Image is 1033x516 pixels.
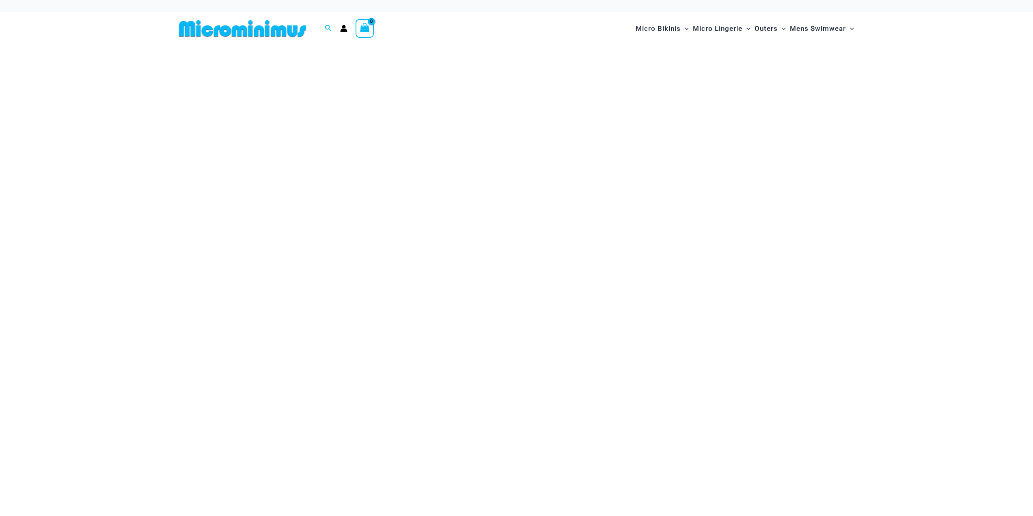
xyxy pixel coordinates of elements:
span: Outers [755,18,778,39]
a: Micro LingerieMenu ToggleMenu Toggle [691,16,753,41]
a: Mens SwimwearMenu ToggleMenu Toggle [788,16,856,41]
nav: Site Navigation [632,15,858,42]
a: Account icon link [340,25,347,32]
span: Menu Toggle [778,18,786,39]
span: Micro Lingerie [693,18,742,39]
span: Menu Toggle [681,18,689,39]
span: Micro Bikinis [636,18,681,39]
a: Search icon link [325,24,332,34]
img: MM SHOP LOGO FLAT [176,19,309,38]
span: Menu Toggle [742,18,750,39]
a: Micro BikinisMenu ToggleMenu Toggle [634,16,691,41]
a: OutersMenu ToggleMenu Toggle [753,16,788,41]
span: Mens Swimwear [790,18,846,39]
a: View Shopping Cart, empty [356,19,374,38]
span: Menu Toggle [846,18,854,39]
